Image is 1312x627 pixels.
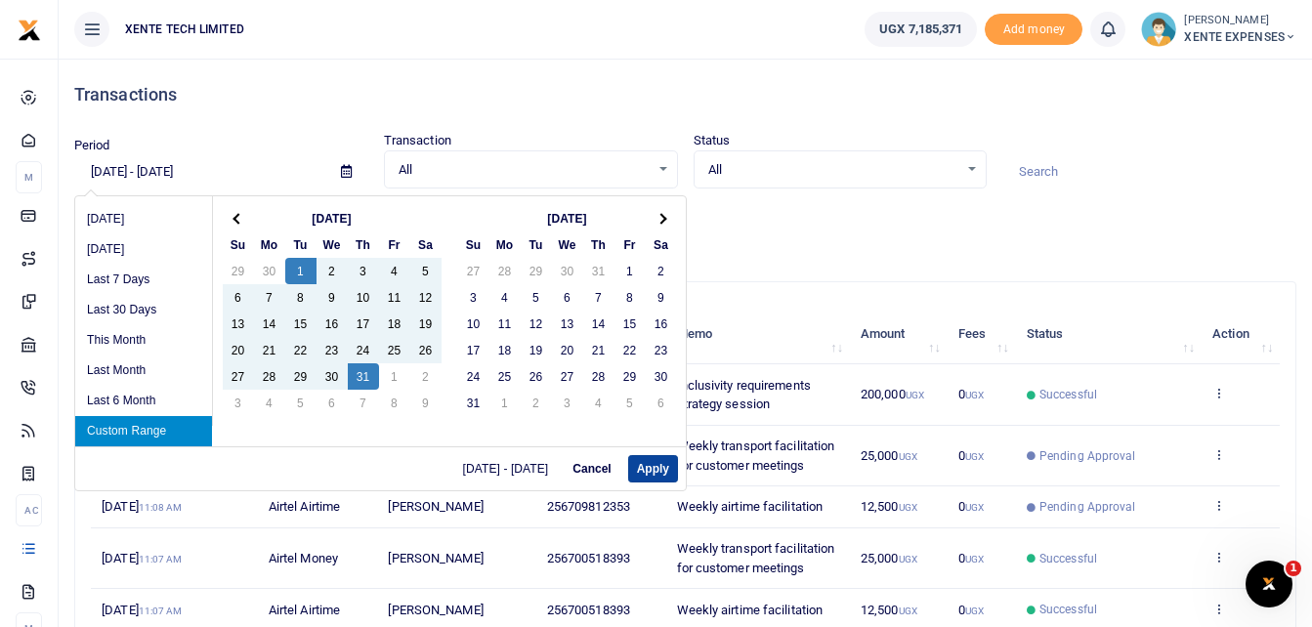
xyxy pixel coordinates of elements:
td: 8 [614,284,646,311]
td: 2 [646,258,677,284]
td: 14 [254,311,285,337]
th: Su [458,231,489,258]
td: 29 [223,258,254,284]
th: Th [348,231,379,258]
li: This Month [75,325,212,355]
td: 1 [614,258,646,284]
span: 25,000 [861,448,917,463]
img: profile-user [1141,12,1176,47]
td: 14 [583,311,614,337]
button: Apply [628,455,678,482]
span: 0 [958,603,984,617]
button: Cancel [564,455,619,482]
li: Wallet ballance [857,12,985,47]
span: Successful [1039,550,1097,567]
th: We [552,231,583,258]
span: All [399,160,650,180]
td: 13 [552,311,583,337]
td: 31 [583,258,614,284]
td: 21 [254,337,285,363]
td: 30 [646,363,677,390]
td: 7 [254,284,285,311]
small: UGX [906,390,924,400]
td: 8 [379,390,410,416]
td: 15 [285,311,317,337]
td: 6 [552,284,583,311]
th: Su [223,231,254,258]
td: 12 [410,284,442,311]
td: 6 [646,390,677,416]
td: 3 [223,390,254,416]
small: UGX [899,502,917,513]
td: 29 [614,363,646,390]
td: 19 [521,337,552,363]
td: 27 [552,363,583,390]
span: [DATE] [102,603,182,617]
span: Add money [985,14,1082,46]
span: [PERSON_NAME] [388,499,483,514]
td: 7 [348,390,379,416]
span: Weekly transport facilitation for customer meetings [677,439,835,473]
td: 2 [317,258,348,284]
td: 27 [223,363,254,390]
td: 22 [285,337,317,363]
span: Weekly airtime facilitation [677,499,824,514]
td: 2 [410,363,442,390]
td: 18 [379,311,410,337]
td: 23 [646,337,677,363]
td: 9 [317,284,348,311]
span: Airtel Airtime [269,603,340,617]
small: [PERSON_NAME] [1184,13,1296,29]
label: Status [694,131,731,150]
th: We [317,231,348,258]
td: 4 [379,258,410,284]
span: 200,000 [861,387,924,401]
th: Mo [489,231,521,258]
span: XENTE EXPENSES [1184,28,1296,46]
input: select period [74,155,325,188]
td: 4 [583,390,614,416]
td: 7 [583,284,614,311]
td: 24 [348,337,379,363]
li: Last Month [75,355,212,386]
li: Last 30 Days [75,295,212,325]
span: Inclusivity requirements strategy session [677,378,811,412]
td: 6 [223,284,254,311]
small: UGX [965,554,984,564]
span: 256700518393 [547,603,630,617]
th: Sa [646,231,677,258]
li: Last 6 Month [75,386,212,416]
span: [PERSON_NAME] [388,603,483,617]
li: Ac [16,494,42,526]
td: 2 [521,390,552,416]
a: profile-user [PERSON_NAME] XENTE EXPENSES [1141,12,1296,47]
td: 9 [646,284,677,311]
span: [PERSON_NAME] [388,551,483,565]
th: Status: activate to sort column ascending [1016,304,1202,364]
td: 29 [521,258,552,284]
td: 30 [552,258,583,284]
small: UGX [965,606,984,616]
td: 26 [410,337,442,363]
td: 1 [489,390,521,416]
td: 5 [521,284,552,311]
span: Weekly airtime facilitation [677,603,824,617]
span: 1 [1286,561,1301,576]
td: 4 [489,284,521,311]
span: 25,000 [861,551,917,565]
span: XENTE TECH LIMITED [117,21,252,38]
td: 16 [646,311,677,337]
th: Th [583,231,614,258]
label: Transaction [384,131,451,150]
th: Mo [254,231,285,258]
td: 30 [254,258,285,284]
span: [DATE] - [DATE] [463,463,557,475]
td: 12 [521,311,552,337]
td: 11 [379,284,410,311]
td: 6 [317,390,348,416]
th: [DATE] [254,205,410,231]
span: All [708,160,959,180]
td: 28 [583,363,614,390]
a: UGX 7,185,371 [865,12,977,47]
td: 5 [285,390,317,416]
